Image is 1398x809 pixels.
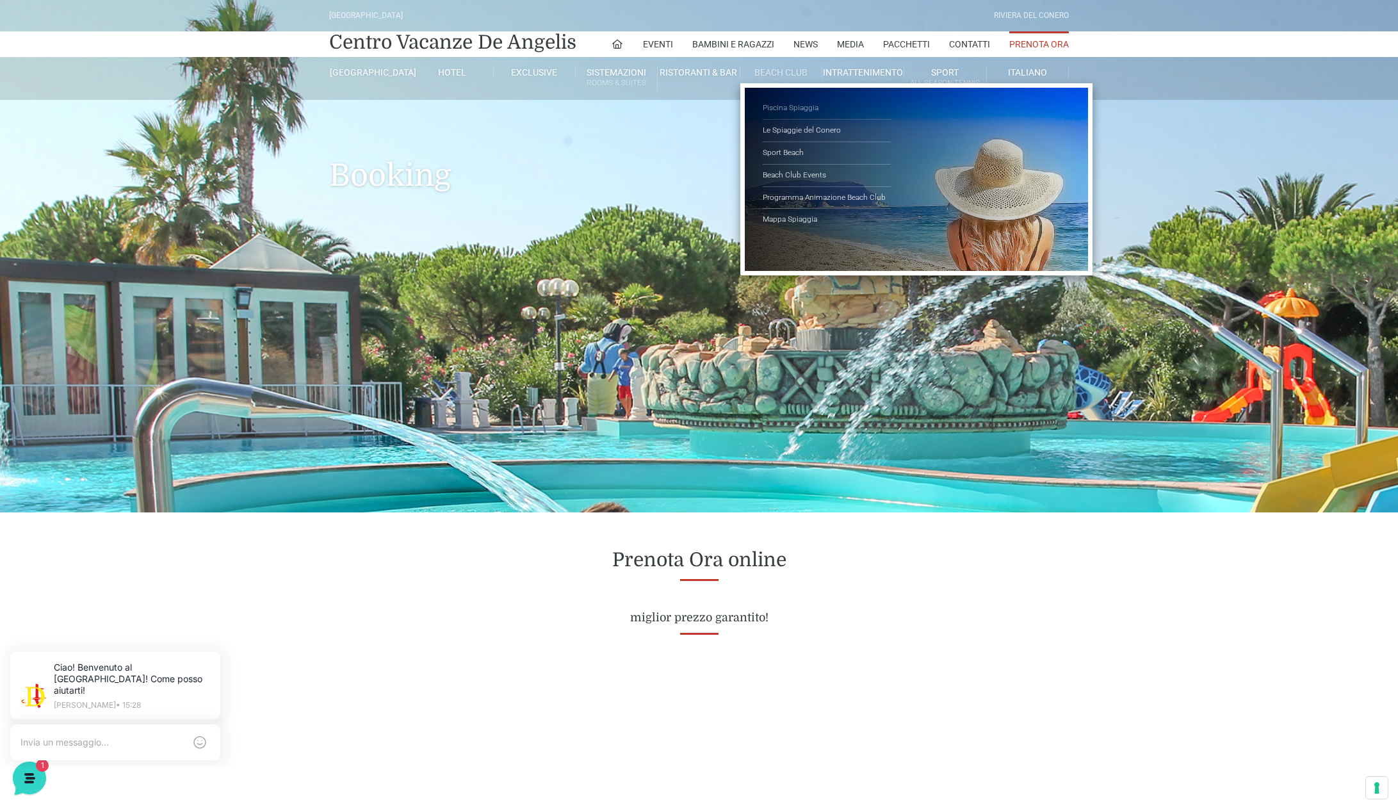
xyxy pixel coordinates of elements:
[329,29,576,55] a: Centro Vacanze De Angelis
[658,67,740,78] a: Ristoranti & Bar
[29,240,209,253] input: Cerca un articolo...
[329,548,1069,571] h2: Prenota Ora online
[987,67,1069,78] a: Italiano
[763,187,891,209] a: Programma Animazione Beach Club
[329,67,411,78] a: [GEOGRAPHIC_DATA]
[54,138,200,151] p: Ciao! Benvenuto al [GEOGRAPHIC_DATA]! Come posso aiutarti!
[494,67,576,78] a: Exclusive
[20,161,236,187] button: Inizia una conversazione
[793,31,818,57] a: News
[10,411,89,441] button: Home
[167,411,246,441] button: Aiuto
[89,411,168,441] button: 1Messaggi
[20,213,100,223] span: Trova una risposta
[10,56,215,82] p: La nostra missione è rendere la tua esperienza straordinaria!
[111,429,145,441] p: Messaggi
[329,100,1069,213] h1: Booking
[329,697,1069,757] iframe: WooDoo Online Reception
[20,124,46,150] img: light
[10,759,49,797] iframe: Customerly Messenger Launcher
[904,77,986,89] small: All Season Tennis
[1009,31,1069,57] a: Prenota Ora
[411,67,493,78] a: Hotel
[904,67,986,90] a: SportAll Season Tennis
[208,123,236,135] p: 1 min fa
[1366,777,1388,799] button: Le tue preferenze relative al consenso per le tecnologie di tracciamento
[20,102,109,113] span: Le tue conversazioni
[15,118,241,156] a: [PERSON_NAME]Ciao! Benvenuto al [GEOGRAPHIC_DATA]! Come posso aiutarti!1 min fa1
[883,31,930,57] a: Pacchetti
[329,611,1069,625] h4: miglior prezzo garantito!
[763,97,891,120] a: Piscina Spiaggia
[114,102,236,113] a: [DEMOGRAPHIC_DATA] tutto
[329,10,403,22] div: [GEOGRAPHIC_DATA]
[643,31,673,57] a: Eventi
[949,31,990,57] a: Contatti
[38,429,60,441] p: Home
[10,10,215,51] h2: Ciao da De Angelis Resort 👋
[197,429,216,441] p: Aiuto
[692,31,774,57] a: Bambini e Ragazzi
[54,123,200,136] span: [PERSON_NAME]
[576,67,658,90] a: SistemazioniRooms & Suites
[223,138,236,151] span: 1
[822,67,904,78] a: Intrattenimento
[1008,67,1047,78] span: Italiano
[128,410,137,419] span: 1
[763,120,891,142] a: Le Spiaggie del Conero
[61,65,218,73] p: [PERSON_NAME] • 15:28
[28,47,54,73] img: light
[61,26,218,60] p: Ciao! Benvenuto al [GEOGRAPHIC_DATA]! Come posso aiutarti!
[837,31,864,57] a: Media
[740,67,822,78] a: Beach Club
[763,165,891,187] a: Beach Club Events
[136,213,236,223] a: Apri Centro Assistenza
[994,10,1069,22] div: Riviera Del Conero
[763,209,891,231] a: Mappa Spiaggia
[576,77,657,89] small: Rooms & Suites
[763,142,891,165] a: Sport Beach
[83,169,189,179] span: Inizia una conversazione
